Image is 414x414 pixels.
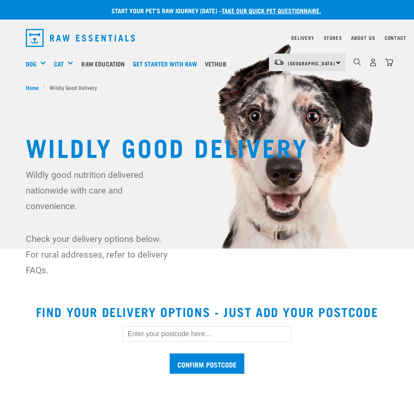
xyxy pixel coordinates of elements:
[203,48,232,79] a: Vethub
[26,83,43,91] a: Home
[20,26,395,50] nav: dropdown navigation
[26,167,171,214] p: Wildly good nutrition delivered nationwide with care and convenience.
[385,36,407,39] a: Contact
[131,48,203,79] a: Get started with Raw
[369,58,377,66] img: user.png
[79,48,131,79] a: Raw Education
[26,59,36,68] a: Dog
[26,29,135,47] img: Raw Essentials Logo
[385,58,393,66] img: home-icon@2x.png
[9,305,405,319] h2: Find your delivery options - just add your postcode
[351,36,375,39] a: About Us
[288,62,335,65] span: [GEOGRAPHIC_DATA]
[274,59,284,66] img: van-moving.png
[26,231,171,278] p: Check your delivery options below. For rural addresses, refer to delivery FAQs.
[324,36,342,39] a: Stores
[222,9,321,12] a: take our quick pet questionnaire.
[54,59,64,68] a: Cat
[26,83,389,91] nav: breadcrumbs
[170,353,244,374] input: Confirm postcode
[123,326,292,341] input: Enter your postcode here...
[26,83,39,91] span: Home
[291,36,314,39] a: Delivery
[353,58,361,66] img: home-icon-1@2x.png
[26,133,389,161] h1: Wildly Good Delivery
